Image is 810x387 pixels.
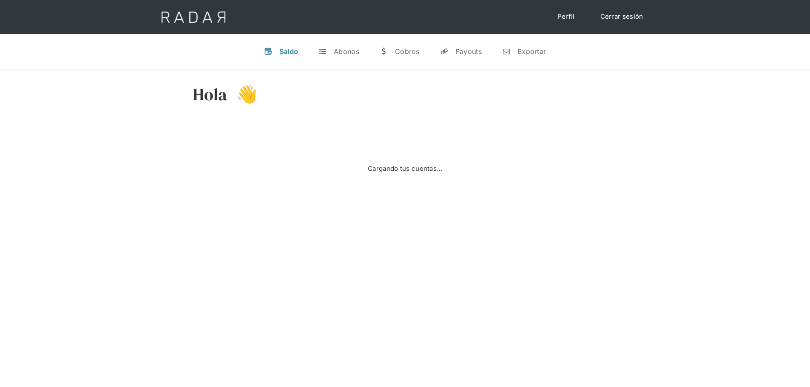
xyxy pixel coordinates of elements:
div: Cargando tus cuentas... [368,164,442,174]
h3: Hola [193,84,227,105]
div: v [264,47,273,56]
div: w [380,47,388,56]
div: Abonos [334,47,359,56]
div: Cobros [395,47,420,56]
div: Saldo [279,47,298,56]
a: Cerrar sesión [592,8,652,25]
h3: 👋 [227,84,257,105]
div: t [318,47,327,56]
div: Exportar [517,47,546,56]
div: n [502,47,511,56]
div: y [440,47,449,56]
a: Perfil [549,8,583,25]
div: Payouts [455,47,482,56]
